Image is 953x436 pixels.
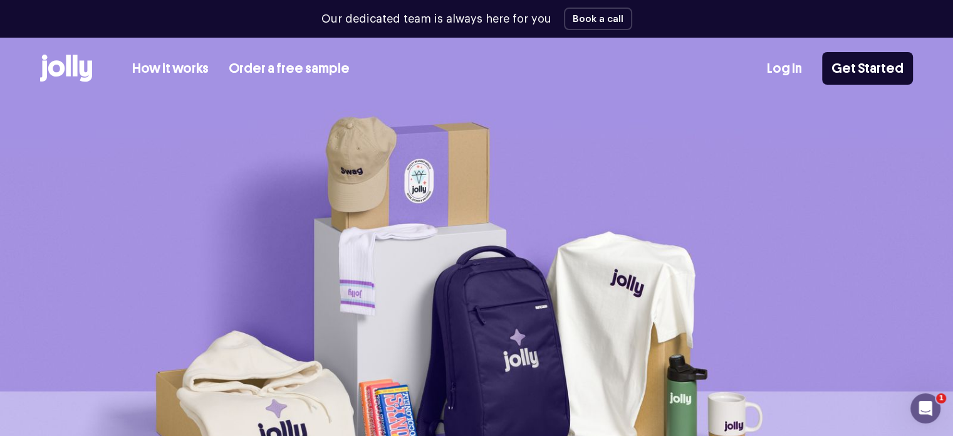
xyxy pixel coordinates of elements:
a: Get Started [822,52,913,85]
button: Book a call [564,8,632,30]
iframe: Intercom live chat [910,393,940,423]
p: Our dedicated team is always here for you [321,11,551,28]
a: How it works [132,58,209,79]
a: Order a free sample [229,58,350,79]
a: Log In [767,58,802,79]
span: 1 [936,393,946,403]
